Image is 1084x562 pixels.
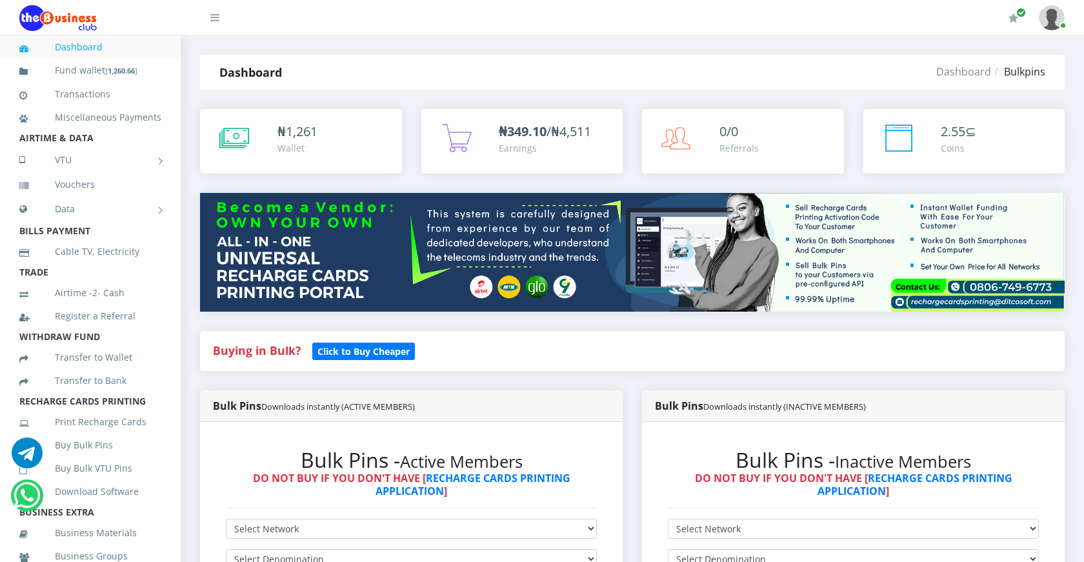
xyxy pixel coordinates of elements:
a: Buy Bulk Pins [19,430,161,460]
div: ₦ [277,122,317,141]
h2: Bulk Pins - [226,448,597,472]
small: Downloads instantly (INACTIVE MEMBERS) [703,401,866,412]
img: Logo [19,5,97,31]
a: Chat for support [12,447,43,468]
div: Wallet [277,141,317,155]
strong: DO NOT BUY IF YOU DON'T HAVE [ ] [253,471,570,497]
div: Referrals [719,141,759,155]
a: Buy Bulk VTU Pins [19,454,161,483]
a: Business Materials [19,518,161,548]
a: Dashboard [19,32,161,62]
span: 0/0 [719,123,738,140]
span: 2.55 [941,123,965,140]
a: Download Software [19,477,161,507]
div: ⊆ [941,122,976,141]
a: RECHARGE CARDS PRINTING APPLICATION [818,471,1012,497]
a: Miscellaneous Payments [19,103,161,132]
a: RECHARGE CARDS PRINTING APPLICATION [376,471,570,497]
a: Airtime -2- Cash [19,278,161,308]
strong: DO NOT BUY IF YOU DON'T HAVE [ ] [695,471,1012,497]
a: ₦349.10/₦4,511 Earnings [421,109,623,174]
div: Coins [941,141,976,155]
b: ₦349.10 [499,123,547,140]
small: Downloads instantly (ACTIVE MEMBERS) [261,401,415,412]
a: VTU [19,144,161,176]
a: Print Recharge Cards [19,407,161,437]
a: Vouchers [19,170,161,199]
strong: Bulk Pins [213,399,415,413]
strong: Bulk Pins [655,399,866,413]
a: Register a Referral [19,301,161,331]
span: 1,261 [286,123,317,140]
i: Renew/Upgrade Subscription [1009,13,1018,23]
small: Active Members [400,450,523,473]
h2: Bulk Pins - [668,448,1039,472]
a: Transfer to Wallet [19,343,161,372]
small: Inactive Members [835,450,971,473]
a: Cable TV, Electricity [19,237,161,266]
a: Data [19,193,161,225]
span: /₦4,511 [499,123,591,140]
img: multitenant_rcp.png [200,193,1065,312]
img: User [1039,5,1065,30]
strong: Buying in Bulk? [213,343,301,358]
a: Transactions [19,79,161,109]
li: Bulkpins [991,64,1045,79]
small: [ ] [105,66,137,75]
a: Chat for support [14,490,40,511]
b: 1,260.66 [108,66,135,75]
div: Earnings [499,141,591,155]
span: Renew/Upgrade Subscription [1016,8,1026,17]
b: Click to Buy Cheaper [317,345,410,357]
a: 0/0 Referrals [642,109,844,174]
a: Transfer to Bank [19,366,161,396]
strong: Dashboard [219,65,282,80]
a: Click to Buy Cheaper [312,343,415,358]
a: Dashboard [936,65,991,79]
a: ₦1,261 Wallet [200,109,402,174]
a: Fund wallet[1,260.66] [19,55,161,86]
